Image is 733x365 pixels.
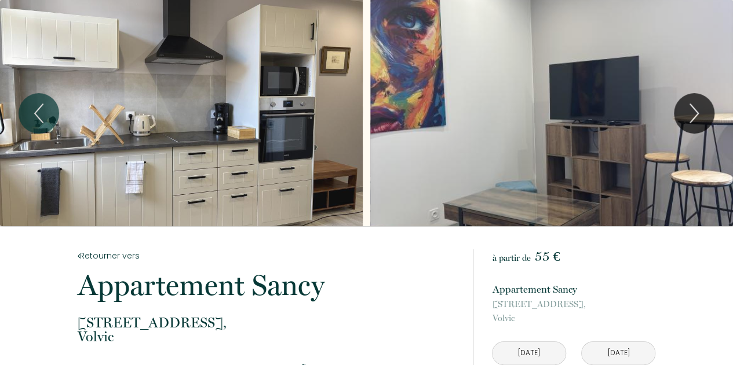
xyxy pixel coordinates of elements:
button: Next [674,93,714,134]
p: Volvic [492,297,655,325]
a: Retourner vers [78,249,458,262]
input: Arrivée [493,342,566,364]
span: à partir de [492,253,530,263]
p: Volvic [78,316,458,344]
span: [STREET_ADDRESS], [78,316,458,330]
span: [STREET_ADDRESS], [492,297,655,311]
p: Appartement Sancy [78,271,458,300]
input: Départ [582,342,655,364]
span: 55 € [534,248,560,264]
p: Appartement Sancy [492,281,655,297]
button: Previous [19,93,59,134]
